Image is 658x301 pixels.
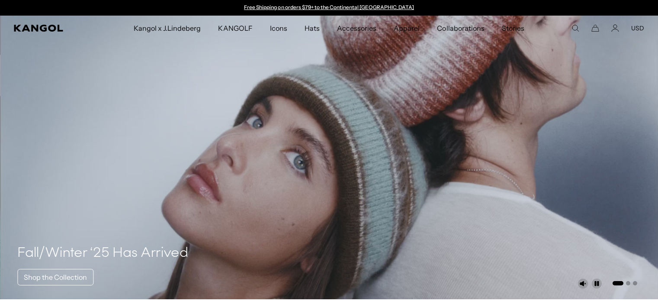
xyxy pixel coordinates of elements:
[612,279,637,286] ul: Select a slide to show
[328,16,385,41] a: Accessories
[240,4,418,11] div: Announcement
[134,16,201,41] span: Kangol x J.Lindeberg
[571,24,579,32] summary: Search here
[209,16,261,41] a: KANGOLF
[428,16,493,41] a: Collaborations
[591,278,602,289] button: Pause
[337,16,376,41] span: Accessories
[626,281,630,285] button: Go to slide 2
[437,16,484,41] span: Collaborations
[270,16,287,41] span: Icons
[17,269,93,285] a: Shop the Collection
[633,281,637,285] button: Go to slide 3
[218,16,252,41] span: KANGOLF
[244,4,414,10] a: Free Shipping on orders $79+ to the Continental [GEOGRAPHIC_DATA]
[493,16,533,41] a: Stories
[305,16,320,41] span: Hats
[502,16,524,41] span: Stories
[296,16,328,41] a: Hats
[613,281,623,285] button: Go to slide 1
[591,24,599,32] button: Cart
[240,4,418,11] slideshow-component: Announcement bar
[578,278,588,289] button: Unmute
[385,16,428,41] a: Apparel
[394,16,420,41] span: Apparel
[611,24,619,32] a: Account
[125,16,210,41] a: Kangol x J.Lindeberg
[261,16,296,41] a: Icons
[240,4,418,11] div: 1 of 2
[631,24,644,32] button: USD
[14,25,88,32] a: Kangol
[17,245,188,262] h4: Fall/Winter ‘25 Has Arrived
